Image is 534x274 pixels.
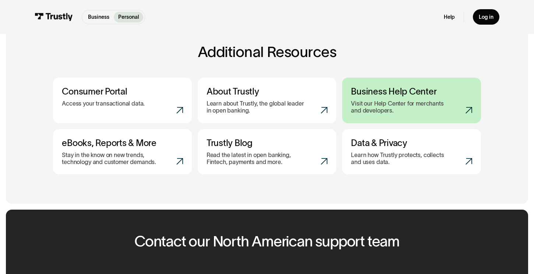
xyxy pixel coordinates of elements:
[35,13,73,21] img: Trustly Logo
[62,152,161,166] p: Stay in the know on new trends, technology and customer demands.
[479,14,493,20] div: Log in
[198,129,337,174] a: Trustly BlogRead the latest in open banking, Fintech, payments and more.
[444,14,455,20] a: Help
[53,78,192,123] a: Consumer PortalAccess your transactional data.
[134,233,400,249] h2: Contact our North American support team
[62,86,183,97] h3: Consumer Portal
[53,44,481,60] h2: Additional Resources
[6,49,274,67] input: Question box
[84,12,114,22] a: Business
[118,13,139,21] p: Personal
[342,78,481,123] a: Business Help CenterVisit our Help Center for merchants and developers.
[53,129,192,174] a: eBooks, Reports & MoreStay in the know on new trends, technology and customer demands.
[252,71,274,77] img: Maven AGI Logo
[257,52,268,64] button: Submit question
[207,86,327,97] h3: About Trustly
[351,152,450,166] p: Learn how Trustly protects, collects and uses data.
[207,152,306,166] p: Read the latest in open banking, Fintech, payments and more.
[342,129,481,174] a: Data & PrivacyLearn how Trustly protects, collects and uses data.
[62,138,183,149] h3: eBooks, Reports & More
[351,86,472,97] h3: Business Help Center
[88,13,109,21] p: Business
[207,100,306,114] p: Learn about Trustly, the global leader in open banking.
[11,13,269,18] p: I'm here to assist you with questions about Trustly. How can I help you [DATE]?
[224,71,251,77] span: Powered by
[351,138,472,149] h3: Data & Privacy
[114,12,143,22] a: Personal
[207,138,327,149] h3: Trustly Blog
[198,78,337,123] a: About TrustlyLearn about Trustly, the global leader in open banking.
[351,100,450,114] p: Visit our Help Center for merchants and developers.
[473,9,499,25] a: Log in
[62,100,145,107] p: Access your transactional data.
